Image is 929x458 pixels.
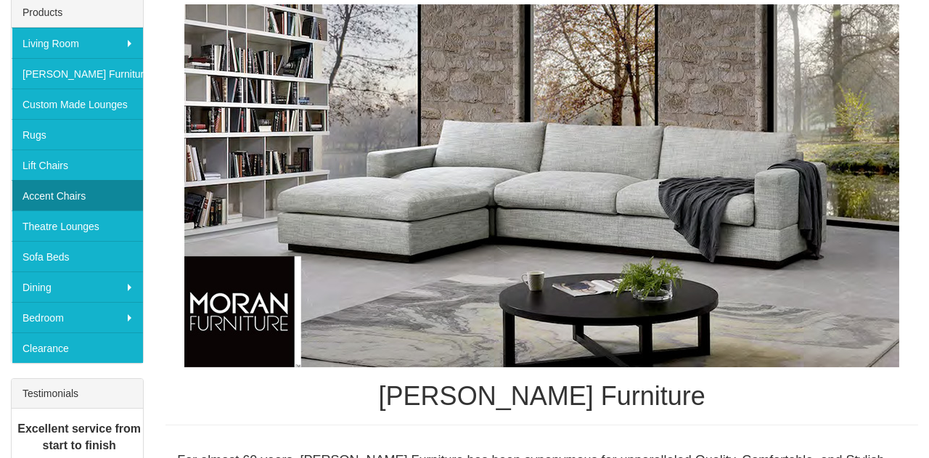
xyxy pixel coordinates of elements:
a: Lift Chairs [12,150,143,180]
div: Testimonials [12,379,143,409]
b: Excellent service from start to finish [17,422,141,451]
a: Sofa Beds [12,241,143,271]
a: Theatre Lounges [12,210,143,241]
a: [PERSON_NAME] Furniture [12,58,143,89]
a: Dining [12,271,143,302]
a: Bedroom [12,302,143,332]
a: Rugs [12,119,143,150]
img: Moran Furniture [184,4,899,367]
h1: [PERSON_NAME] Furniture [165,382,918,411]
a: Clearance [12,332,143,363]
a: Custom Made Lounges [12,89,143,119]
a: Accent Chairs [12,180,143,210]
a: Living Room [12,28,143,58]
